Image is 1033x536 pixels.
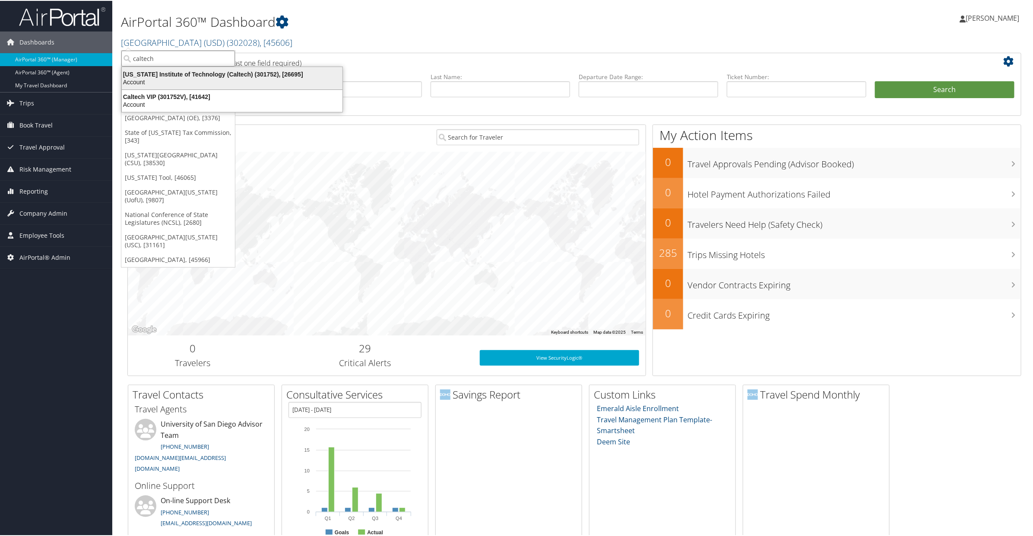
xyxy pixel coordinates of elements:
span: (at least one field required) [219,57,301,67]
h2: Travel Contacts [133,386,274,401]
a: [PERSON_NAME] [960,4,1028,30]
h2: 0 [653,184,683,199]
h3: Hotel Payment Authorizations Failed [688,183,1021,200]
span: Trips [19,92,34,113]
h2: 29 [264,340,467,355]
text: Goals [335,529,349,535]
a: [US_STATE][GEOGRAPHIC_DATA] (CSU), [38530] [121,147,235,169]
a: [DOMAIN_NAME][EMAIL_ADDRESS][DOMAIN_NAME] [135,453,226,472]
h3: Online Support [135,479,268,491]
h3: Credit Cards Expiring [688,304,1021,321]
h2: Savings Report [440,386,582,401]
a: [GEOGRAPHIC_DATA], [45966] [121,252,235,266]
label: Departure Date Range: [579,72,718,80]
button: Keyboard shortcuts [551,329,588,335]
tspan: 10 [304,467,310,472]
tspan: 0 [307,508,310,514]
a: [GEOGRAPHIC_DATA] (USD) [121,36,292,48]
h2: 0 [653,214,683,229]
h3: Vendor Contracts Expiring [688,274,1021,290]
span: , [ 45606 ] [260,36,292,48]
a: National Conference of State Legislatures (NCSL), [2680] [121,207,235,229]
a: Open this area in Google Maps (opens a new window) [130,323,158,335]
tspan: 5 [307,488,310,493]
a: 0Hotel Payment Authorizations Failed [653,177,1021,207]
a: Deem Site [597,436,631,446]
a: 0Credit Cards Expiring [653,298,1021,329]
text: Q1 [325,515,331,520]
img: domo-logo.png [440,389,450,399]
h3: Travelers Need Help (Safety Check) [688,214,1021,230]
a: 0Travel Approvals Pending (Advisor Booked) [653,147,1021,177]
a: 0Vendor Contracts Expiring [653,268,1021,298]
text: Q2 [349,515,355,520]
tspan: 20 [304,426,310,431]
span: Map data ©2025 [593,329,626,334]
img: domo-logo.png [748,389,758,399]
h3: Critical Alerts [264,356,467,368]
input: Search for Traveler [437,128,640,144]
a: [GEOGRAPHIC_DATA][US_STATE] (UofU), [9807] [121,184,235,207]
a: 285Trips Missing Hotels [653,238,1021,268]
div: [US_STATE] Institute of Technology (Caltech) (301752), [26695] [117,70,348,77]
h2: 0 [134,340,251,355]
h2: Travel Spend Monthly [748,386,889,401]
tspan: 15 [304,447,310,452]
span: Book Travel [19,114,53,135]
div: Account [117,100,348,108]
a: Terms (opens in new tab) [631,329,643,334]
a: Emerald Aisle Enrollment [597,403,679,412]
h3: Travel Agents [135,402,268,415]
span: Travel Approval [19,136,65,157]
img: Google [130,323,158,335]
span: Dashboards [19,31,54,52]
h1: My Action Items [653,125,1021,144]
a: Travel Management Plan Template- Smartsheet [597,414,713,435]
span: AirPortal® Admin [19,246,70,268]
li: University of San Diego Advisor Team [130,418,272,475]
a: [US_STATE] Tool, [46065] [121,169,235,184]
a: [PHONE_NUMBER] [161,507,209,515]
h3: Travel Approvals Pending (Advisor Booked) [688,153,1021,169]
a: [GEOGRAPHIC_DATA][US_STATE] (USC), [31161] [121,229,235,252]
h2: 0 [653,275,683,290]
h2: Custom Links [594,386,735,401]
input: Search Accounts [121,50,235,66]
a: [GEOGRAPHIC_DATA] (OE), [3376] [121,110,235,124]
span: [PERSON_NAME] [966,13,1019,22]
a: [EMAIL_ADDRESS][DOMAIN_NAME] [161,518,252,526]
h2: 0 [653,305,683,320]
a: View SecurityLogic® [480,349,640,365]
h1: AirPortal 360™ Dashboard [121,12,726,30]
text: Q3 [372,515,379,520]
text: Q4 [396,515,402,520]
span: Company Admin [19,202,67,223]
div: Caltech VIP (301752V), [41642] [117,92,348,100]
h2: 0 [653,154,683,169]
text: Actual [367,529,383,535]
div: Account [117,77,348,85]
span: ( 302028 ) [227,36,260,48]
h2: 285 [653,245,683,259]
span: Risk Management [19,158,71,179]
label: First Name: [282,72,422,80]
img: airportal-logo.png [19,6,105,26]
h2: Consultative Services [286,386,428,401]
a: State of [US_STATE] Tax Commission, [343] [121,124,235,147]
label: Ticket Number: [727,72,866,80]
h3: Trips Missing Hotels [688,244,1021,260]
label: Last Name: [431,72,570,80]
span: Reporting [19,180,48,201]
button: Search [875,80,1014,98]
li: On-line Support Desk [130,495,272,530]
span: Employee Tools [19,224,64,246]
h2: Airtinerary Lookup [134,54,940,68]
a: 0Travelers Need Help (Safety Check) [653,207,1021,238]
a: [PHONE_NUMBER] [161,442,209,450]
h3: Travelers [134,356,251,368]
